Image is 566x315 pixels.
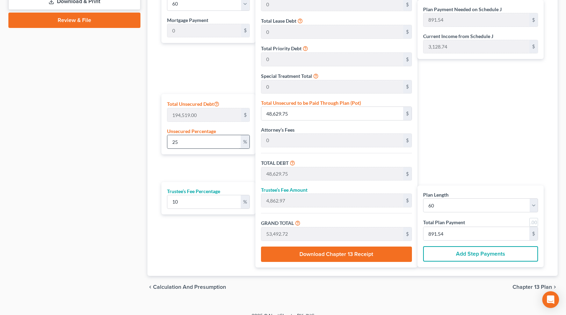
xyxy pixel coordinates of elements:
[403,134,412,147] div: $
[167,195,241,208] input: 0.00
[529,227,538,240] div: $
[261,99,361,107] label: Total Unsecured to be Paid Through Plan (Pot)
[261,45,302,52] label: Total Priority Debt
[167,127,216,135] label: Unsecured Percentage
[403,53,412,66] div: $
[423,191,449,198] label: Plan Length
[261,167,403,181] input: 0.00
[167,16,208,24] label: Mortgage Payment
[261,134,403,147] input: 0.00
[261,25,403,38] input: 0.00
[423,227,529,240] input: 0.00
[261,194,403,207] input: 0.00
[423,219,465,226] label: Total Plan Payment
[167,188,220,195] label: Trustee’s Fee Percentage
[261,107,403,120] input: 0.00
[513,284,558,290] button: Chapter 13 Plan chevron_right
[241,195,249,208] div: %
[261,227,403,241] input: 0.00
[167,100,219,108] label: Total Unsecured Debt
[147,284,153,290] i: chevron_left
[261,72,312,80] label: Special Treatment Total
[241,135,249,148] div: %
[261,17,296,24] label: Total Lease Debt
[423,40,529,53] input: 0.00
[167,108,241,122] input: 0.00
[241,108,249,122] div: $
[167,135,241,148] input: 0.00
[167,24,241,37] input: 0.00
[261,159,289,167] label: TOTAL DEBT
[529,218,538,227] a: Round to nearest dollar
[403,227,412,241] div: $
[552,284,558,290] i: chevron_right
[423,32,493,40] label: Current Income from Schedule J
[529,40,538,53] div: $
[261,247,412,262] button: Download Chapter 13 Receipt
[261,126,295,133] label: Attorney’s Fees
[423,6,502,13] label: Plan Payment Needed on Schedule J
[403,25,412,38] div: $
[423,13,529,27] input: 0.00
[403,80,412,94] div: $
[8,13,140,28] a: Review & File
[153,284,226,290] span: Calculation and Presumption
[403,107,412,120] div: $
[403,167,412,181] div: $
[529,13,538,27] div: $
[261,186,307,193] label: Trustee’s Fee Amount
[403,194,412,207] div: $
[261,219,294,227] label: GRAND TOTAL
[241,24,249,37] div: $
[513,284,552,290] span: Chapter 13 Plan
[261,53,403,66] input: 0.00
[542,291,559,308] div: Open Intercom Messenger
[261,80,403,94] input: 0.00
[147,284,226,290] button: chevron_left Calculation and Presumption
[423,246,538,262] button: Add Step Payments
